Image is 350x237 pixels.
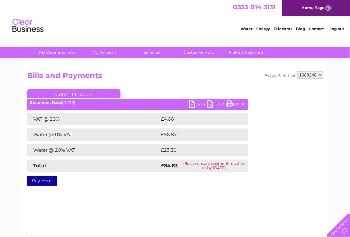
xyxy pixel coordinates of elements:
[296,26,305,31] a: Blog
[226,100,245,109] a: Print
[160,144,235,156] td: £23.30
[309,26,324,31] a: Contact
[27,113,160,125] td: VAT @ 20%
[27,176,57,186] a: Pay Here
[30,100,62,105] b: Statement Date:
[265,71,323,79] div: Account number
[34,163,46,169] strong: Total
[233,3,276,11] a: 0333 014 3131
[12,16,44,35] img: logo.png
[274,26,292,31] a: Telecoms
[27,100,248,105] div: [DATE]
[27,89,120,98] a: Current Invoice
[27,71,323,83] h2: Bills and Payments
[173,47,225,58] a: Customer Help
[160,113,234,125] td: £4.66
[27,128,160,141] td: Water @ 0% VAT
[161,163,178,169] strong: £84.83
[126,47,177,58] a: Services
[32,47,83,58] a: My Clear Business
[160,128,235,141] td: £56.87
[256,26,270,31] a: Energy
[330,26,344,31] a: Log out
[241,26,252,31] a: Water
[207,100,226,109] a: CSV
[180,160,248,172] td: Please ensure payment reaches us by [DATE]
[29,3,322,30] div: Clear Business is a trading name of Verastar Limited (registered in [GEOGRAPHIC_DATA] No. 3667643...
[27,144,160,156] td: Water @ 20% VAT
[189,100,207,109] a: PDF
[79,47,130,58] a: My Account
[220,47,272,58] a: Make A Payment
